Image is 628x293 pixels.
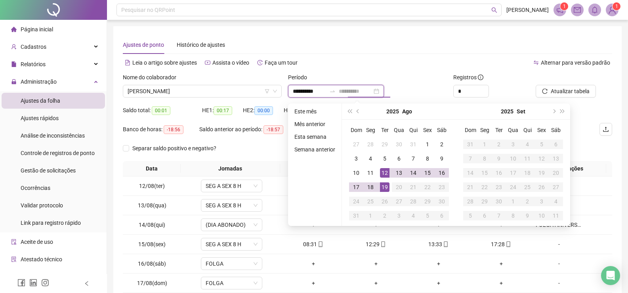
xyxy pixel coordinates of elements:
[263,125,283,134] span: -18:57
[435,194,449,209] td: 2025-08-30
[363,137,378,151] td: 2025-07-28
[423,154,432,163] div: 8
[523,154,532,163] div: 11
[406,123,420,137] th: Qui
[408,211,418,220] div: 4
[551,87,590,96] span: Atualizar tabela
[363,180,378,194] td: 2025-08-18
[406,194,420,209] td: 2025-08-28
[349,209,363,223] td: 2025-08-31
[394,140,404,149] div: 30
[466,154,475,163] div: 7
[478,75,483,80] span: info-circle
[378,194,392,209] td: 2025-08-26
[378,137,392,151] td: 2025-07-29
[420,151,435,166] td: 2025-08-08
[541,59,610,66] span: Alternar para versão padrão
[205,60,210,65] span: youtube
[435,137,449,151] td: 2025-08-02
[366,182,375,192] div: 18
[537,211,546,220] div: 10
[123,106,202,115] div: Saldo total:
[534,151,549,166] td: 2025-09-12
[480,182,489,192] div: 22
[437,140,447,149] div: 2
[506,6,549,14] span: [PERSON_NAME]
[534,180,549,194] td: 2025-09-26
[380,182,389,192] div: 19
[551,211,561,220] div: 11
[523,197,532,206] div: 2
[21,98,60,104] span: Ajustes da folha
[494,211,504,220] div: 7
[492,209,506,223] td: 2025-10-07
[125,60,130,65] span: file-text
[551,140,561,149] div: 6
[480,154,489,163] div: 8
[329,88,336,94] span: to
[492,151,506,166] td: 2025-09-09
[420,180,435,194] td: 2025-08-22
[123,125,199,134] div: Banco de horas:
[408,182,418,192] div: 21
[378,123,392,137] th: Ter
[128,85,277,97] span: VICTOR MICHEL BORGES SANTOS
[280,161,342,176] th: Entrada 1
[606,4,618,16] img: 79979
[549,194,563,209] td: 2025-10-04
[394,168,404,178] div: 13
[494,154,504,163] div: 9
[363,123,378,137] th: Seg
[406,166,420,180] td: 2025-08-14
[378,166,392,180] td: 2025-08-12
[423,182,432,192] div: 22
[206,238,258,250] span: SEG A SEX 8 H
[508,140,518,149] div: 3
[392,123,406,137] th: Qua
[378,209,392,223] td: 2025-09-02
[123,40,164,49] div: Ajustes de ponto
[508,168,518,178] div: 17
[480,140,489,149] div: 1
[423,140,432,149] div: 1
[363,151,378,166] td: 2025-08-04
[537,197,546,206] div: 3
[534,137,549,151] td: 2025-09-05
[214,106,232,115] span: 00:17
[392,137,406,151] td: 2025-07-30
[21,115,59,121] span: Ajustes rápidos
[21,239,53,245] span: Aceite de uso
[351,211,361,220] div: 31
[366,211,375,220] div: 1
[406,151,420,166] td: 2025-08-07
[265,89,269,94] span: filter
[138,260,166,267] span: 16/08(sáb)
[21,167,76,174] span: Gestão de solicitações
[477,194,492,209] td: 2025-09-29
[492,137,506,151] td: 2025-09-02
[466,211,475,220] div: 5
[420,166,435,180] td: 2025-08-15
[380,140,389,149] div: 29
[494,197,504,206] div: 30
[520,194,534,209] td: 2025-10-02
[615,4,618,9] span: 1
[206,258,258,270] span: FOLGA
[206,180,258,192] span: SEG A SEX 8 H
[363,209,378,223] td: 2025-09-01
[380,197,389,206] div: 26
[463,194,477,209] td: 2025-09-28
[551,154,561,163] div: 13
[534,209,549,223] td: 2025-10-10
[549,103,558,119] button: next-year
[366,154,375,163] div: 4
[463,123,477,137] th: Dom
[392,180,406,194] td: 2025-08-20
[406,180,420,194] td: 2025-08-21
[534,123,549,137] th: Sex
[556,6,563,13] span: notification
[164,125,183,134] span: -18:56
[558,103,567,119] button: super-next-year
[202,106,243,115] div: HE 1:
[123,161,181,176] th: Data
